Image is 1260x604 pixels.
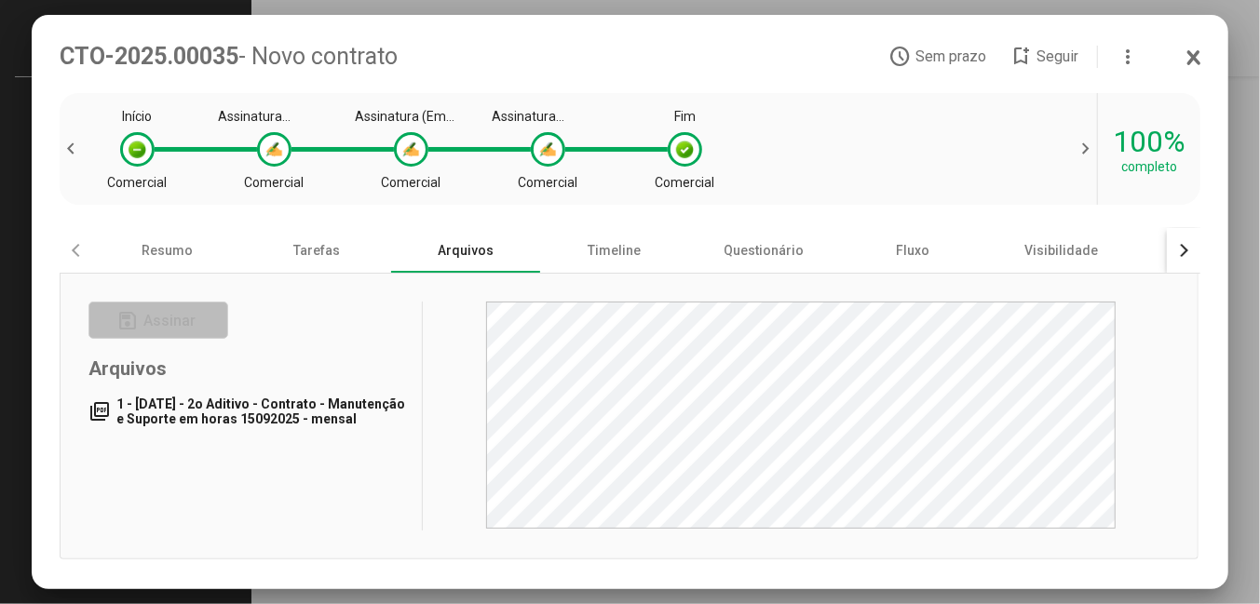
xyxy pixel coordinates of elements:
[122,109,152,124] div: Início
[674,109,696,124] div: Fim
[218,109,330,124] div: Assinatura testemunhas
[492,109,603,124] div: Assinatura contratantes
[987,228,1136,273] div: Visibilidade
[88,400,116,423] mat-icon: picture_as_pdf
[238,43,398,70] span: - Novo contrato
[915,47,986,65] span: Sem prazo
[93,228,242,273] div: Resumo
[88,357,167,380] span: Arquivos
[838,228,987,273] div: Fluxo
[107,175,167,190] div: Comercial
[88,302,228,339] button: Assinar
[689,228,838,273] div: Questionário
[60,138,88,160] span: chevron_left
[540,228,689,273] div: Timeline
[1069,138,1097,160] span: chevron_right
[1121,159,1177,174] div: completo
[116,310,139,332] mat-icon: save
[242,228,391,273] div: Tarefas
[1036,47,1078,65] span: Seguir
[888,46,911,68] mat-icon: access_time
[381,175,440,190] div: Comercial
[60,43,888,70] div: CTO-2025.00035
[518,175,577,190] div: Comercial
[355,109,467,124] div: Assinatura (Em copia)
[655,175,714,190] div: Comercial
[1009,46,1032,68] mat-icon: bookmark_add
[143,312,196,329] span: Assinar
[1117,46,1139,68] mat-icon: more_vert
[1113,124,1185,159] div: 100%
[391,228,540,273] div: Arquivos
[116,396,405,426] span: 1 - [DATE] - 2o Aditivo - Contrato - Manutenção e Suporte em horas 15092025 - mensal
[244,175,304,190] div: Comercial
